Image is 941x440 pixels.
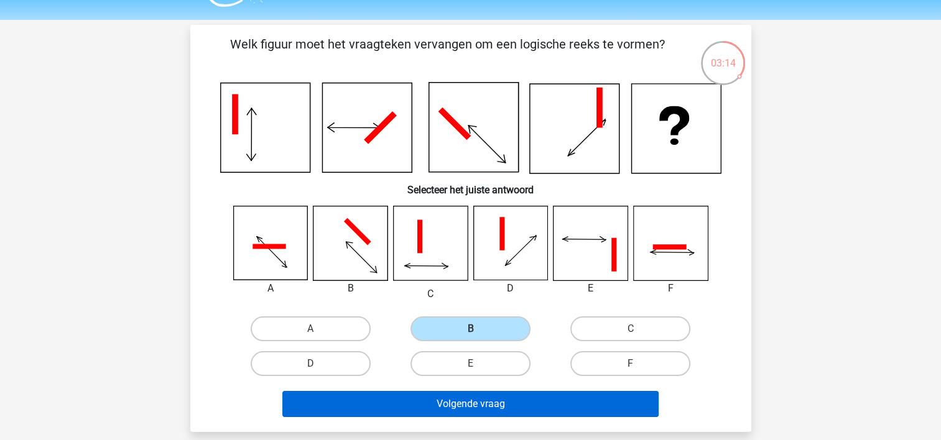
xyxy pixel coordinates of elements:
h6: Selecteer het juiste antwoord [210,174,731,196]
label: A [251,316,371,341]
label: B [410,316,531,341]
label: E [410,351,531,376]
label: C [570,316,690,341]
div: B [304,281,397,296]
div: D [464,281,558,296]
button: Volgende vraag [282,391,659,417]
label: F [570,351,690,376]
div: E [544,281,637,296]
div: F [624,281,718,296]
div: A [224,281,318,296]
div: C [384,286,478,301]
p: Welk figuur moet het vraagteken vervangen om een logische reeks te vormen? [210,35,685,72]
div: 03:14 [700,40,746,71]
label: D [251,351,371,376]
